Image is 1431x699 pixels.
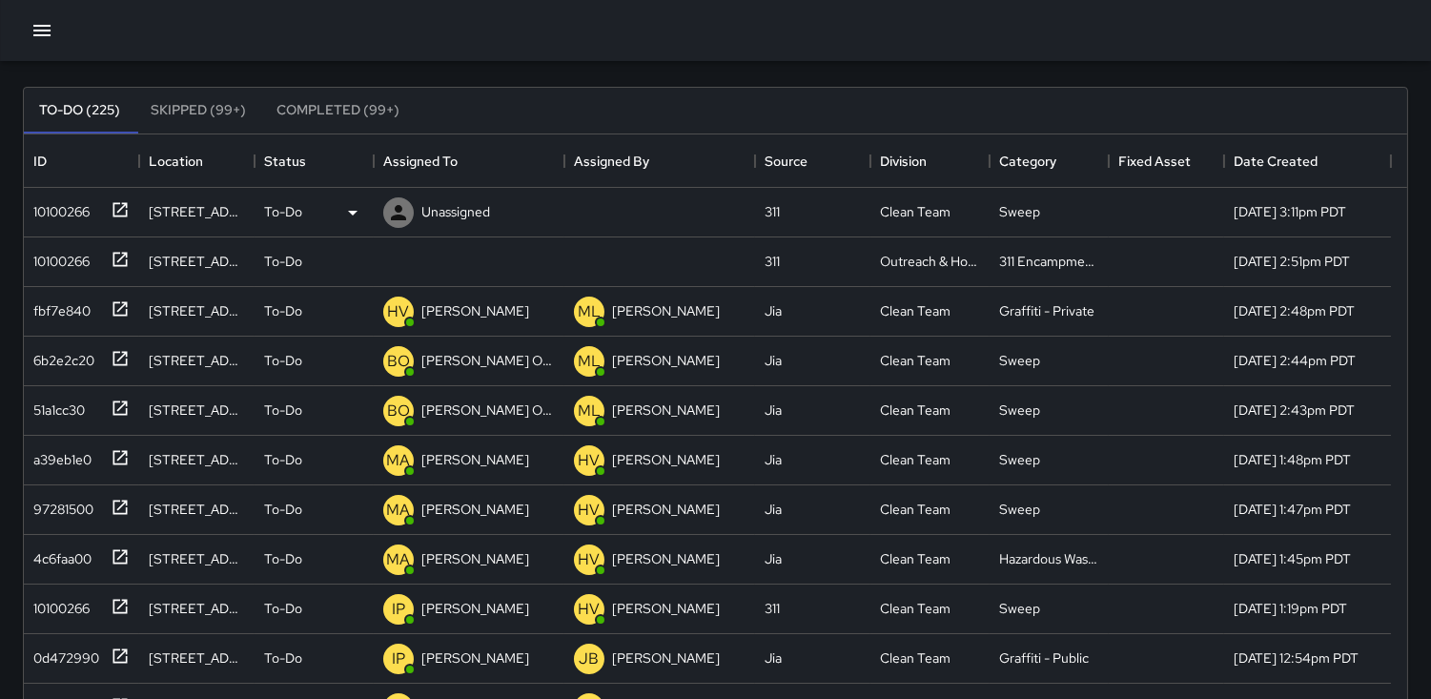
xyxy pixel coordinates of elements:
[392,598,405,621] p: IP
[880,301,951,320] div: Clean Team
[149,500,245,519] div: 160 6th Street
[1234,134,1318,188] div: Date Created
[261,88,415,134] button: Completed (99+)
[578,400,601,422] p: ML
[26,343,94,370] div: 6b2e2c20
[880,202,951,221] div: Clean Team
[24,88,135,134] button: To-Do (225)
[765,450,782,469] div: Jia
[383,134,458,188] div: Assigned To
[765,301,782,320] div: Jia
[564,134,755,188] div: Assigned By
[139,134,255,188] div: Location
[880,450,951,469] div: Clean Team
[421,450,529,469] p: [PERSON_NAME]
[149,301,245,320] div: 954 Howard Street
[26,195,90,221] div: 10100266
[578,300,601,323] p: ML
[264,500,302,519] p: To-Do
[264,648,302,668] p: To-Do
[255,134,374,188] div: Status
[990,134,1109,188] div: Category
[1234,202,1346,221] div: 9/23/2025, 3:11pm PDT
[880,648,951,668] div: Clean Team
[1234,301,1355,320] div: 9/23/2025, 2:48pm PDT
[149,401,245,420] div: 941 Howard Street
[388,300,410,323] p: HV
[1234,351,1356,370] div: 9/23/2025, 2:44pm PDT
[264,401,302,420] p: To-Do
[1234,549,1351,568] div: 9/23/2025, 1:45pm PDT
[26,244,90,271] div: 10100266
[421,599,529,618] p: [PERSON_NAME]
[880,599,951,618] div: Clean Team
[26,542,92,568] div: 4c6faa00
[1234,401,1355,420] div: 9/23/2025, 2:43pm PDT
[612,351,720,370] p: [PERSON_NAME]
[880,134,927,188] div: Division
[880,252,980,271] div: Outreach & Hospitality
[999,500,1040,519] div: Sweep
[26,591,90,618] div: 10100266
[26,442,92,469] div: a39eb1e0
[374,134,564,188] div: Assigned To
[421,401,555,420] p: [PERSON_NAME] Overall
[149,549,245,568] div: 118 6th Street
[26,294,91,320] div: fbf7e840
[33,134,47,188] div: ID
[264,599,302,618] p: To-Do
[421,648,529,668] p: [PERSON_NAME]
[870,134,990,188] div: Division
[579,598,601,621] p: HV
[765,648,782,668] div: Jia
[26,492,93,519] div: 97281500
[149,450,245,469] div: 160 6th Street
[612,648,720,668] p: [PERSON_NAME]
[880,401,951,420] div: Clean Team
[149,599,245,618] div: 279 6th Street
[387,499,411,522] p: MA
[1234,648,1359,668] div: 9/23/2025, 12:54pm PDT
[387,350,410,373] p: BO
[392,648,405,670] p: IP
[765,351,782,370] div: Jia
[264,351,302,370] p: To-Do
[1234,500,1351,519] div: 9/23/2025, 1:47pm PDT
[149,252,245,271] div: 1001 Market Street
[765,549,782,568] div: Jia
[765,252,780,271] div: 311
[765,134,807,188] div: Source
[24,134,139,188] div: ID
[264,134,306,188] div: Status
[579,499,601,522] p: HV
[999,202,1040,221] div: Sweep
[579,548,601,571] p: HV
[765,202,780,221] div: 311
[149,134,203,188] div: Location
[578,350,601,373] p: ML
[880,500,951,519] div: Clean Team
[421,301,529,320] p: [PERSON_NAME]
[999,599,1040,618] div: Sweep
[999,450,1040,469] div: Sweep
[387,548,411,571] p: MA
[612,599,720,618] p: [PERSON_NAME]
[880,351,951,370] div: Clean Team
[880,549,951,568] div: Clean Team
[612,549,720,568] p: [PERSON_NAME]
[26,393,85,420] div: 51a1cc30
[765,599,780,618] div: 311
[1234,252,1350,271] div: 9/23/2025, 2:51pm PDT
[999,134,1056,188] div: Category
[264,450,302,469] p: To-Do
[574,134,649,188] div: Assigned By
[999,301,1094,320] div: Graffiti - Private
[149,648,245,668] div: 1133 Market Street
[135,88,261,134] button: Skipped (99+)
[580,648,600,670] p: JB
[387,400,410,422] p: BO
[264,202,302,221] p: To-Do
[264,549,302,568] p: To-Do
[421,500,529,519] p: [PERSON_NAME]
[264,301,302,320] p: To-Do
